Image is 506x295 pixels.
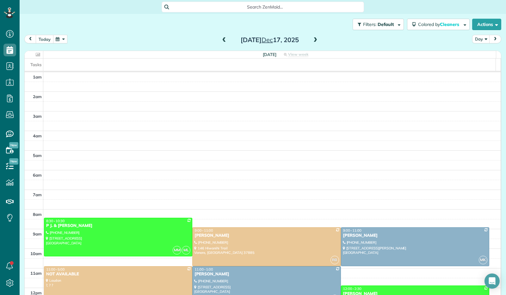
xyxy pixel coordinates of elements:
[33,94,42,99] span: 2am
[479,256,487,264] span: MK
[262,36,273,44] span: Dec
[30,251,42,256] span: 10am
[182,246,190,254] span: ML
[33,231,42,236] span: 9am
[484,273,500,289] div: Open Intercom Messenger
[440,22,460,27] span: Cleaners
[489,35,501,43] button: next
[194,272,339,277] div: [PERSON_NAME]
[194,233,339,238] div: [PERSON_NAME]
[343,228,361,233] span: 9:00 - 11:00
[173,246,181,254] span: MM
[378,22,394,27] span: Default
[33,114,42,119] span: 3am
[30,271,42,276] span: 11am
[343,233,487,238] div: [PERSON_NAME]
[36,35,53,43] button: today
[418,22,461,27] span: Colored by
[353,19,404,30] button: Filters: Default
[33,192,42,197] span: 7am
[33,133,42,138] span: 4am
[407,19,470,30] button: Colored byCleaners
[33,74,42,79] span: 1am
[46,267,65,272] span: 11:00 - 5:00
[330,256,339,264] span: RB
[343,286,361,291] span: 12:00 - 2:30
[288,52,308,57] span: View week
[194,267,213,272] span: 11:00 - 1:00
[30,62,42,67] span: Tasks
[33,153,42,158] span: 5am
[349,19,404,30] a: Filters: Default
[24,35,36,43] button: prev
[9,142,18,148] span: New
[472,19,501,30] button: Actions
[363,22,376,27] span: Filters:
[46,272,190,277] div: NOT AVAILABLE
[263,52,276,57] span: [DATE]
[194,228,213,233] span: 9:00 - 11:00
[9,158,18,165] span: New
[230,36,309,43] h2: [DATE] 17, 2025
[46,223,190,229] div: P J. & [PERSON_NAME]
[46,219,65,223] span: 8:30 - 10:30
[33,212,42,217] span: 8am
[33,173,42,178] span: 6am
[472,35,490,43] button: Day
